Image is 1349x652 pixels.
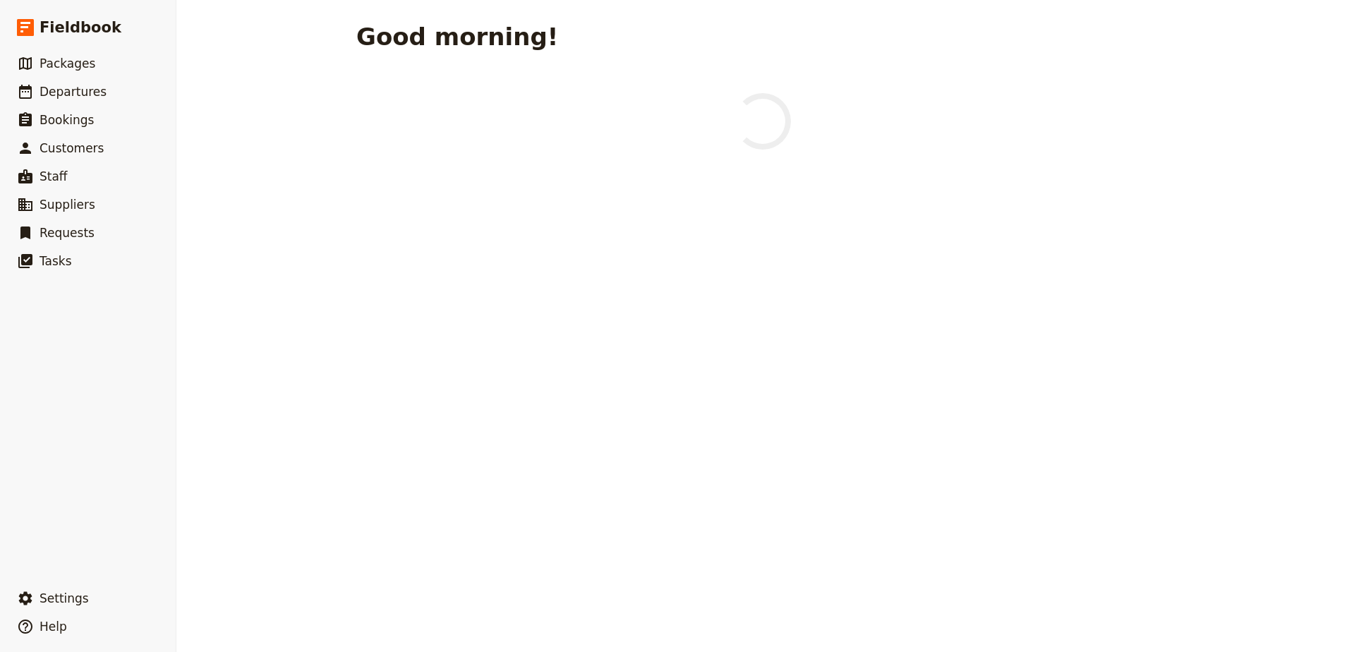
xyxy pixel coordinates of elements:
[40,254,72,268] span: Tasks
[40,56,95,71] span: Packages
[40,620,67,634] span: Help
[40,169,68,183] span: Staff
[40,226,95,240] span: Requests
[356,23,558,51] h1: Good morning!
[40,85,107,99] span: Departures
[40,17,121,38] span: Fieldbook
[40,591,89,605] span: Settings
[40,141,104,155] span: Customers
[40,113,94,127] span: Bookings
[40,198,95,212] span: Suppliers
